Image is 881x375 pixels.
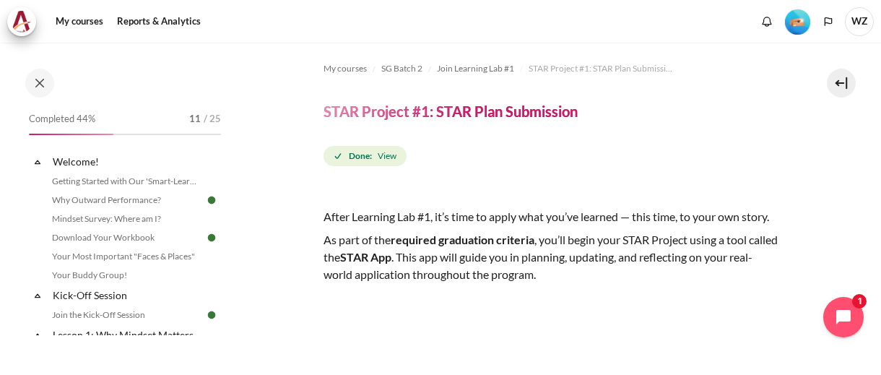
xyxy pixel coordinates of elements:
nav: Navigation bar [324,57,778,80]
a: Join the Kick-Off Session [48,306,205,324]
img: Done [205,194,218,207]
a: My courses [51,7,108,36]
a: Kick-Off Session [51,285,205,305]
span: Collapse [30,328,45,342]
a: Level #2 [779,8,816,35]
span: Join Learning Lab #1 [437,62,514,75]
a: Mindset Survey: Where am I? [48,210,205,228]
a: Welcome! [51,152,205,171]
div: Show notification window with no new notifications [756,11,778,33]
a: Why Outward Performance? [48,191,205,209]
a: Join Learning Lab #1 [437,60,514,77]
span: Collapse [30,288,45,303]
span: WZ [845,7,874,36]
img: Level #2 [785,9,810,35]
p: After Learning Lab #1, it’s time to apply what you’ve learned — this time, to your own story. [324,208,778,225]
span: View [378,150,396,163]
a: Reports & Analytics [112,7,206,36]
img: Done [205,309,218,322]
h4: STAR Project #1: STAR Plan Submission [324,102,578,121]
a: Architeck Architeck [7,7,43,36]
div: Completion requirements for STAR Project #1: STAR Plan Submission [324,143,409,169]
span: Collapse [30,155,45,169]
a: My courses [324,60,367,77]
a: SG Batch 2 [381,60,422,77]
a: STAR Project #1: STAR Plan Submission [529,60,673,77]
button: Languages [817,11,839,33]
span: / 25 [204,112,221,126]
span: Completed 44% [29,112,95,126]
strong: required graduation criteria [391,233,534,246]
a: Lesson 1: Why Mindset Matters [51,325,205,345]
span: My courses [324,62,367,75]
strong: Done: [349,150,372,163]
div: Level #2 [785,8,810,35]
p: As part of the , you’ll begin your STAR Project using a tool called the . This app will guide you... [324,231,778,283]
img: Architeck [12,11,32,33]
img: Done [205,231,218,244]
strong: STAR App [340,250,391,264]
span: STAR Project #1: STAR Plan Submission [529,62,673,75]
span: SG Batch 2 [381,62,422,75]
a: Your Most Important "Faces & Places" [48,248,205,265]
a: Download Your Workbook [48,229,205,246]
div: 44% [29,134,113,135]
a: User menu [845,7,874,36]
span: 11 [189,112,201,126]
a: Your Buddy Group! [48,267,205,284]
a: Getting Started with Our 'Smart-Learning' Platform [48,173,205,190]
